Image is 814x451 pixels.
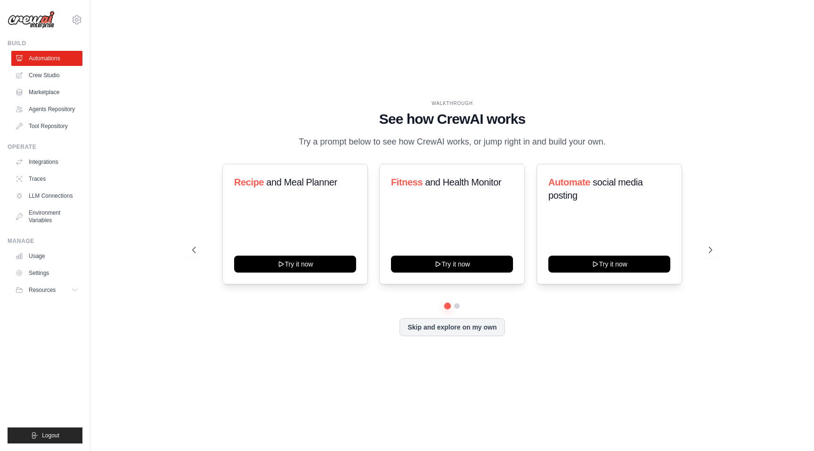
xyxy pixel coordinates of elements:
[11,68,82,83] a: Crew Studio
[399,318,505,336] button: Skip and explore on my own
[8,237,82,245] div: Manage
[548,177,643,201] span: social media posting
[11,282,82,298] button: Resources
[11,102,82,117] a: Agents Repository
[8,40,82,47] div: Build
[11,154,82,169] a: Integrations
[11,171,82,186] a: Traces
[8,427,82,443] button: Logout
[294,135,610,149] p: Try a prompt below to see how CrewAI works, or jump right in and build your own.
[11,188,82,203] a: LLM Connections
[42,432,59,439] span: Logout
[234,256,356,273] button: Try it now
[234,177,264,187] span: Recipe
[548,256,670,273] button: Try it now
[11,51,82,66] a: Automations
[767,406,814,451] iframe: Chat Widget
[8,11,55,29] img: Logo
[11,205,82,228] a: Environment Variables
[11,85,82,100] a: Marketplace
[192,111,712,128] h1: See how CrewAI works
[548,177,590,187] span: Automate
[11,119,82,134] a: Tool Repository
[11,266,82,281] a: Settings
[266,177,337,187] span: and Meal Planner
[391,256,513,273] button: Try it now
[192,100,712,107] div: WALKTHROUGH
[11,249,82,264] a: Usage
[425,177,502,187] span: and Health Monitor
[8,143,82,151] div: Operate
[29,286,56,294] span: Resources
[391,177,423,187] span: Fitness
